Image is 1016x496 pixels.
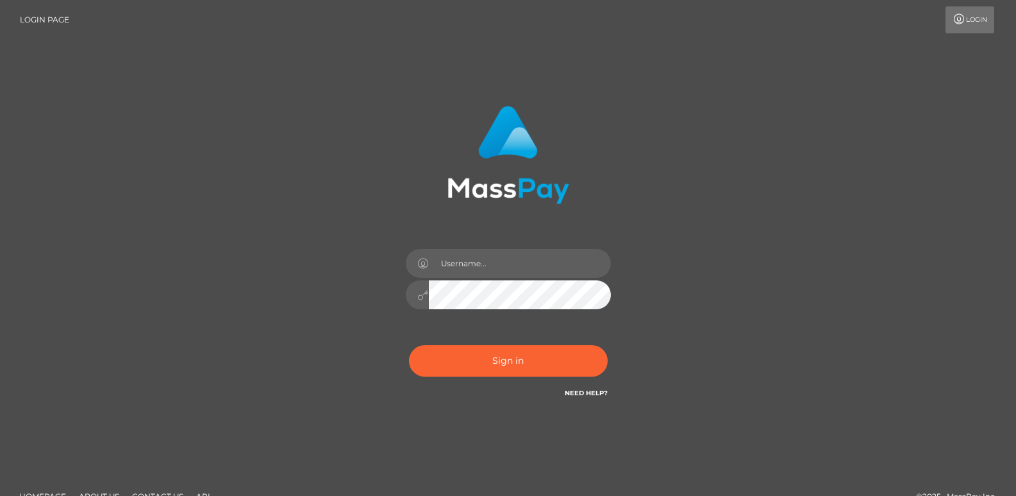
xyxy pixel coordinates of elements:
a: Login [945,6,994,33]
button: Sign in [409,345,608,377]
img: MassPay Login [447,106,569,204]
input: Username... [429,249,611,278]
a: Login Page [20,6,69,33]
a: Need Help? [565,389,608,397]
